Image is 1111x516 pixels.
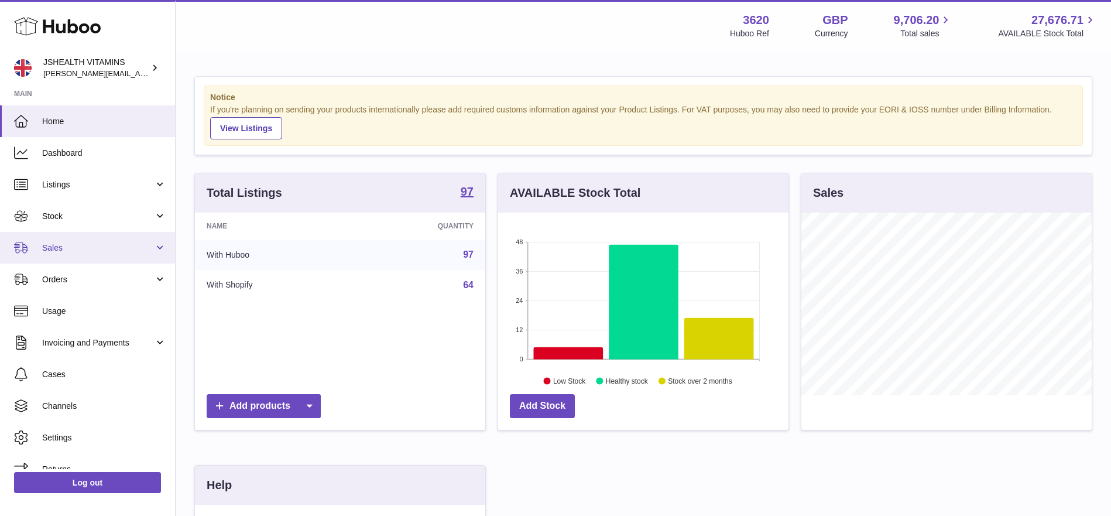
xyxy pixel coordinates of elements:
th: Name [195,213,351,240]
span: Stock [42,211,154,222]
span: Cases [42,369,166,380]
h3: Help [207,477,232,493]
a: 27,676.71 AVAILABLE Stock Total [998,12,1097,39]
span: Dashboard [42,148,166,159]
a: 64 [463,280,474,290]
div: JSHEALTH VITAMINS [43,57,149,79]
a: 97 [463,250,474,259]
td: With Huboo [195,240,351,270]
a: Add Stock [510,394,575,418]
strong: Notice [210,92,1076,103]
span: [PERSON_NAME][EMAIL_ADDRESS][DOMAIN_NAME] [43,69,235,78]
text: 0 [519,356,523,363]
span: Settings [42,432,166,443]
text: Stock over 2 months [668,377,732,385]
img: francesca@jshealthvitamins.com [14,59,32,77]
text: 48 [516,238,523,245]
div: Huboo Ref [730,28,769,39]
span: Listings [42,179,154,190]
a: View Listings [210,117,282,139]
text: Healthy stock [606,377,649,385]
span: Invoicing and Payments [42,337,154,348]
a: Log out [14,472,161,493]
span: Channels [42,401,166,412]
text: 36 [516,268,523,275]
div: Currency [815,28,848,39]
a: 9,706.20 Total sales [894,12,953,39]
span: 9,706.20 [894,12,939,28]
strong: GBP [822,12,848,28]
text: 24 [516,297,523,304]
span: 27,676.71 [1031,12,1083,28]
span: Home [42,116,166,127]
text: Low Stock [553,377,586,385]
td: With Shopify [195,270,351,300]
text: 12 [516,326,523,333]
span: Orders [42,274,154,285]
span: Sales [42,242,154,254]
h3: AVAILABLE Stock Total [510,185,640,201]
div: If you're planning on sending your products internationally please add required customs informati... [210,104,1076,139]
span: AVAILABLE Stock Total [998,28,1097,39]
span: Usage [42,306,166,317]
th: Quantity [351,213,485,240]
span: Returns [42,464,166,475]
a: 97 [461,186,474,200]
strong: 3620 [743,12,769,28]
h3: Sales [813,185,843,201]
h3: Total Listings [207,185,282,201]
a: Add products [207,394,321,418]
span: Total sales [900,28,952,39]
strong: 97 [461,186,474,197]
